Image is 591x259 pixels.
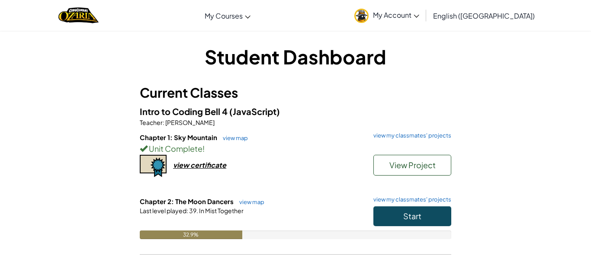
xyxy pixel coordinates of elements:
a: view certificate [140,160,226,169]
span: : [163,118,164,126]
span: (JavaScript) [229,106,280,117]
button: Start [373,206,451,226]
h1: Student Dashboard [140,43,451,70]
span: Chapter 2: The Moon Dancers [140,197,235,205]
span: : [186,207,188,214]
a: My Account [350,2,424,29]
span: ! [202,144,205,153]
a: view map [235,198,264,205]
span: Teacher [140,118,163,126]
img: certificate-icon.png [140,155,167,177]
a: view my classmates' projects [369,133,451,138]
button: View Project [373,155,451,176]
span: My Courses [205,11,243,20]
span: My Account [373,10,419,19]
a: My Courses [200,4,255,27]
div: view certificate [173,160,226,169]
span: View Project [389,160,436,170]
span: Chapter 1: Sky Mountain [140,133,218,141]
span: In Mist Together [198,207,244,214]
img: avatar [354,9,369,23]
a: Ozaria by CodeCombat logo [58,6,99,24]
h3: Current Classes [140,83,451,102]
span: Unit Complete [148,144,202,153]
span: Last level played [140,207,186,214]
a: English ([GEOGRAPHIC_DATA]) [429,4,539,27]
span: Intro to Coding Bell 4 [140,106,229,117]
span: 39. [188,207,198,214]
a: view map [218,134,248,141]
span: English ([GEOGRAPHIC_DATA]) [433,11,535,20]
a: view my classmates' projects [369,197,451,202]
img: Home [58,6,99,24]
span: Start [403,211,421,221]
span: [PERSON_NAME] [164,118,215,126]
div: 32.9% [140,230,242,239]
